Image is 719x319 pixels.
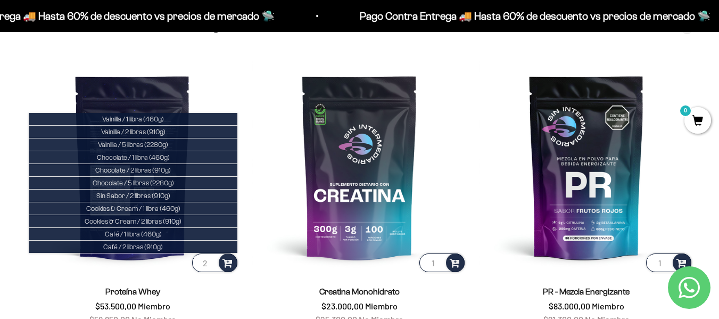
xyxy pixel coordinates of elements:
[101,128,166,136] span: Vainilla / 2 libras (910g)
[543,287,630,296] a: PR - Mezcla Energizante
[95,301,136,311] span: $53.500,00
[103,243,163,251] span: Café / 2 libras (910g)
[98,141,168,149] span: Vainilla / 5 libras (2280g)
[95,166,171,174] span: Chocolate / 2 libras (910g)
[96,192,170,200] span: Sin Sabor / 2 libras (910g)
[26,15,308,34] split-lines: LOS FAVORITOS DE LOS QUE SABEN...
[93,179,174,187] span: Chocolate / 5 libras (2280g)
[684,116,711,127] a: 0
[105,287,160,296] a: Proteína Whey
[138,301,170,311] span: Miembro
[321,301,363,311] span: $23.000,00
[679,104,692,117] mark: 0
[97,153,170,161] span: Chocolate / 1 libra (460g)
[549,301,590,311] span: $83.000,00
[102,115,164,123] span: Vainilla / 1 libra (460g)
[26,60,239,274] img: Proteína Whey
[365,301,398,311] span: Miembro
[85,217,181,225] span: Cookies & Cream / 2 libras (910g)
[592,301,624,311] span: Miembro
[127,7,478,24] p: Pago Contra Entrega 🚚 Hasta 60% de descuento vs precios de mercado 🛸
[105,230,162,238] span: Café / 1 libra (460g)
[319,287,400,296] a: Creatina Monohidrato
[86,205,180,212] span: Cookies & Cream / 1 libra (460g)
